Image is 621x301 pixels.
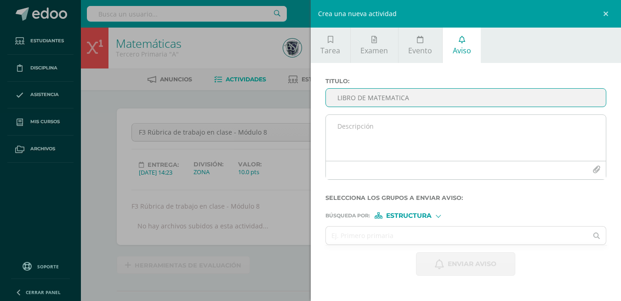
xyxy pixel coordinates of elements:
span: Búsqueda por : [325,213,370,218]
span: Estructura [386,213,432,218]
a: Examen [351,28,398,63]
span: Enviar aviso [448,253,496,275]
span: Evento [408,45,432,56]
span: Aviso [453,45,471,56]
a: Tarea [311,28,350,63]
input: Titulo [326,89,606,107]
span: Tarea [320,45,340,56]
a: Evento [399,28,442,63]
div: [object Object] [375,212,444,219]
span: Examen [360,45,388,56]
label: Selecciona los grupos a enviar aviso : [325,194,607,201]
button: Enviar aviso [416,252,515,276]
a: Aviso [443,28,481,63]
label: Titulo : [325,78,607,85]
input: Ej. Primero primaria [326,227,588,244]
